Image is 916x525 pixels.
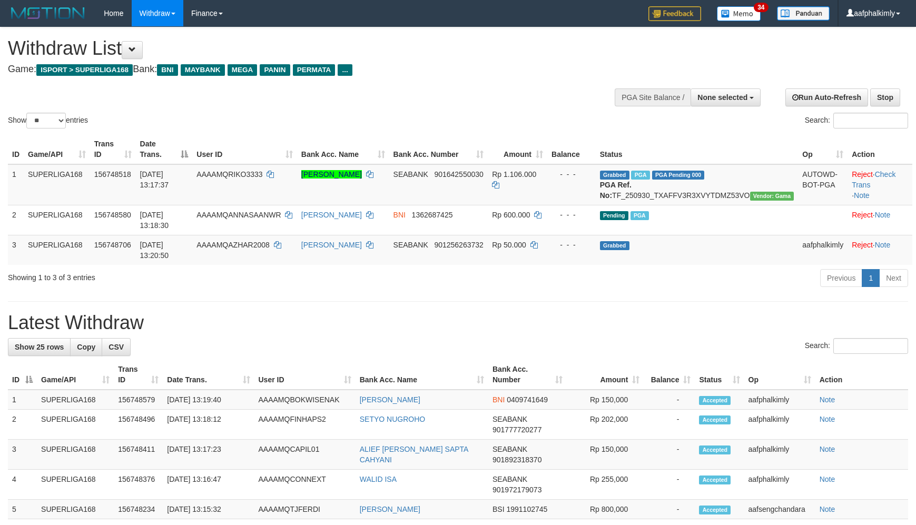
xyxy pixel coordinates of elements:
a: [PERSON_NAME] [301,241,362,249]
span: AAAAMQAZHAR2008 [196,241,270,249]
td: aafphalkimly [744,390,815,410]
th: Game/API: activate to sort column ascending [37,360,114,390]
td: aafphalkimly [744,410,815,440]
td: SUPERLIGA168 [37,410,114,440]
td: AUTOWD-BOT-PGA [798,164,848,205]
td: [DATE] 13:16:47 [163,470,254,500]
span: SEABANK [493,415,527,423]
span: Accepted [699,396,731,405]
a: Previous [820,269,862,287]
span: Marked by aafsoycanthlai [631,211,649,220]
td: [DATE] 13:18:12 [163,410,254,440]
td: 156748411 [114,440,163,470]
span: None selected [697,93,747,102]
span: MEGA [228,64,258,76]
span: BSI [493,505,505,513]
th: Bank Acc. Number: activate to sort column ascending [389,134,488,164]
span: [DATE] 13:18:30 [140,211,169,230]
span: Grabbed [600,241,629,250]
th: Amount: activate to sort column ascending [488,134,547,164]
span: Pending [600,211,628,220]
td: - [644,500,695,519]
th: Trans ID: activate to sort column ascending [90,134,136,164]
td: 156748496 [114,410,163,440]
td: 1 [8,164,24,205]
th: Balance: activate to sort column ascending [644,360,695,390]
th: Date Trans.: activate to sort column ascending [163,360,254,390]
td: [DATE] 13:15:32 [163,500,254,519]
div: PGA Site Balance / [615,88,691,106]
span: BNI [493,395,505,404]
th: Game/API: activate to sort column ascending [24,134,90,164]
th: User ID: activate to sort column ascending [192,134,297,164]
td: 2 [8,410,37,440]
span: AAAAMQANNASAANWR [196,211,281,219]
label: Show entries [8,113,88,128]
div: Showing 1 to 3 of 3 entries [8,268,374,283]
span: Accepted [699,415,731,424]
a: [PERSON_NAME] [360,505,420,513]
span: [DATE] 13:20:50 [140,241,169,260]
a: 1 [862,269,880,287]
a: SETYO NUGROHO [360,415,425,423]
img: Button%20Memo.svg [717,6,761,21]
td: SUPERLIGA168 [37,470,114,500]
td: · · [848,164,912,205]
span: Copy 901892318370 to clipboard [493,455,541,464]
span: AAAAMQRIKO3333 [196,170,262,179]
div: - - - [551,210,592,220]
span: 34 [754,3,768,12]
a: Note [820,445,835,453]
span: 156748580 [94,211,131,219]
td: 156748234 [114,500,163,519]
a: Note [820,475,835,483]
span: [DATE] 13:17:37 [140,170,169,189]
label: Search: [805,338,908,354]
span: SEABANK [493,445,527,453]
td: SUPERLIGA168 [37,390,114,410]
a: [PERSON_NAME] [301,170,362,179]
td: aafphalkimly [798,235,848,265]
a: Reject [852,170,873,179]
a: [PERSON_NAME] [360,395,420,404]
th: Status: activate to sort column ascending [695,360,744,390]
td: 2 [8,205,24,235]
th: Balance [547,134,596,164]
th: User ID: activate to sort column ascending [254,360,356,390]
h1: Withdraw List [8,38,600,59]
span: ... [338,64,352,76]
a: Next [879,269,908,287]
td: 4 [8,470,37,500]
th: Op: activate to sort column ascending [798,134,848,164]
a: Note [875,211,891,219]
td: - [644,390,695,410]
th: Trans ID: activate to sort column ascending [114,360,163,390]
td: SUPERLIGA168 [24,205,90,235]
a: Copy [70,338,102,356]
td: - [644,470,695,500]
td: Rp 202,000 [567,410,644,440]
a: Note [820,505,835,513]
td: 156748579 [114,390,163,410]
span: Rp 1.106.000 [492,170,536,179]
span: BNI [393,211,406,219]
td: TF_250930_TXAFFV3R3XVYTDMZ53VO [596,164,799,205]
img: panduan.png [777,6,830,21]
span: Vendor URL: https://trx31.1velocity.biz [750,192,794,201]
h4: Game: Bank: [8,64,600,75]
td: AAAAMQTJFERDI [254,500,356,519]
th: Bank Acc. Name: activate to sort column ascending [297,134,389,164]
a: [PERSON_NAME] [301,211,362,219]
th: Action [815,360,908,390]
td: AAAAMQCONNEXT [254,470,356,500]
span: Copy 901256263732 to clipboard [434,241,483,249]
select: Showentries [26,113,66,128]
span: SEABANK [393,170,428,179]
td: aafphalkimly [744,440,815,470]
a: Note [820,395,835,404]
td: 1 [8,390,37,410]
a: Note [875,241,891,249]
a: Stop [870,88,900,106]
span: CSV [109,343,124,351]
th: Status [596,134,799,164]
